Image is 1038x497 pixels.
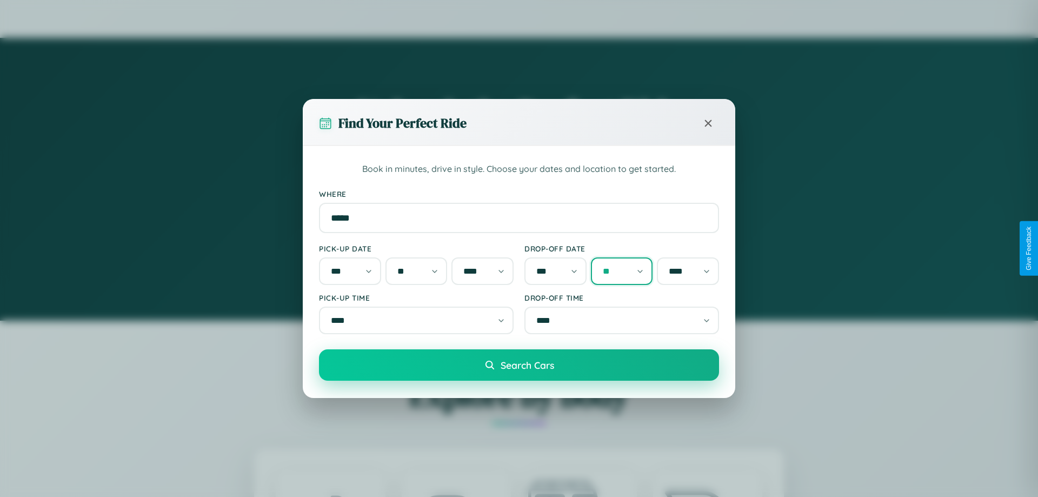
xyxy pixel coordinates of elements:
p: Book in minutes, drive in style. Choose your dates and location to get started. [319,162,719,176]
label: Pick-up Time [319,293,514,302]
button: Search Cars [319,349,719,381]
h3: Find Your Perfect Ride [338,114,467,132]
label: Drop-off Time [524,293,719,302]
label: Where [319,189,719,198]
span: Search Cars [501,359,554,371]
label: Drop-off Date [524,244,719,253]
label: Pick-up Date [319,244,514,253]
